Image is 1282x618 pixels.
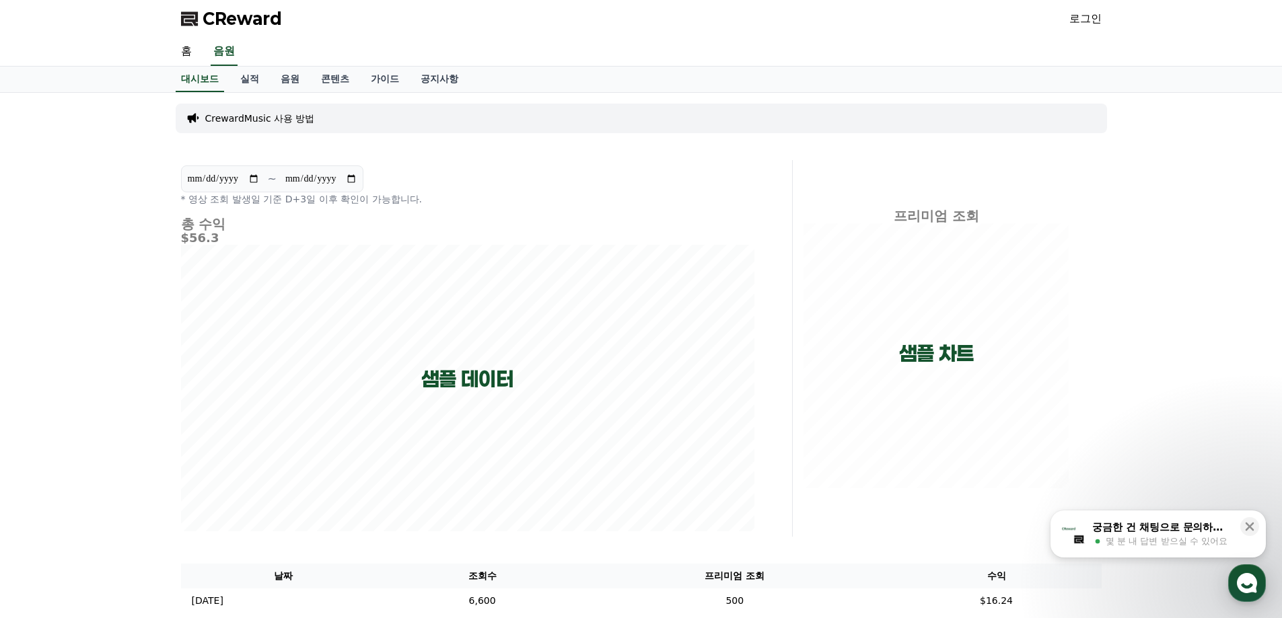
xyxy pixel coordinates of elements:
[205,112,315,125] a: CrewardMusic 사용 방법
[181,217,754,231] h4: 총 수익
[386,564,578,588] th: 조회수
[310,67,360,92] a: 콘텐츠
[804,208,1069,223] h4: 프리미엄 조회
[181,231,754,245] h5: $56.3
[1069,11,1102,27] a: 로그인
[176,67,224,92] a: 대시보드
[578,564,891,588] th: 프리미엄 조회
[181,192,754,206] p: * 영상 조회 발생일 기준 D+3일 이후 확인이 가능합니다.
[192,594,223,608] p: [DATE]
[892,588,1102,613] td: $16.24
[892,564,1102,588] th: 수익
[203,8,282,30] span: CReward
[410,67,469,92] a: 공지사항
[360,67,410,92] a: 가이드
[899,342,974,366] p: 샘플 차트
[578,588,891,613] td: 500
[229,67,270,92] a: 실적
[170,38,203,66] a: 홈
[181,8,282,30] a: CReward
[211,38,238,66] a: 음원
[270,67,310,92] a: 음원
[181,564,387,588] th: 날짜
[421,367,513,391] p: 샘플 데이터
[268,171,277,187] p: ~
[386,588,578,613] td: 6,600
